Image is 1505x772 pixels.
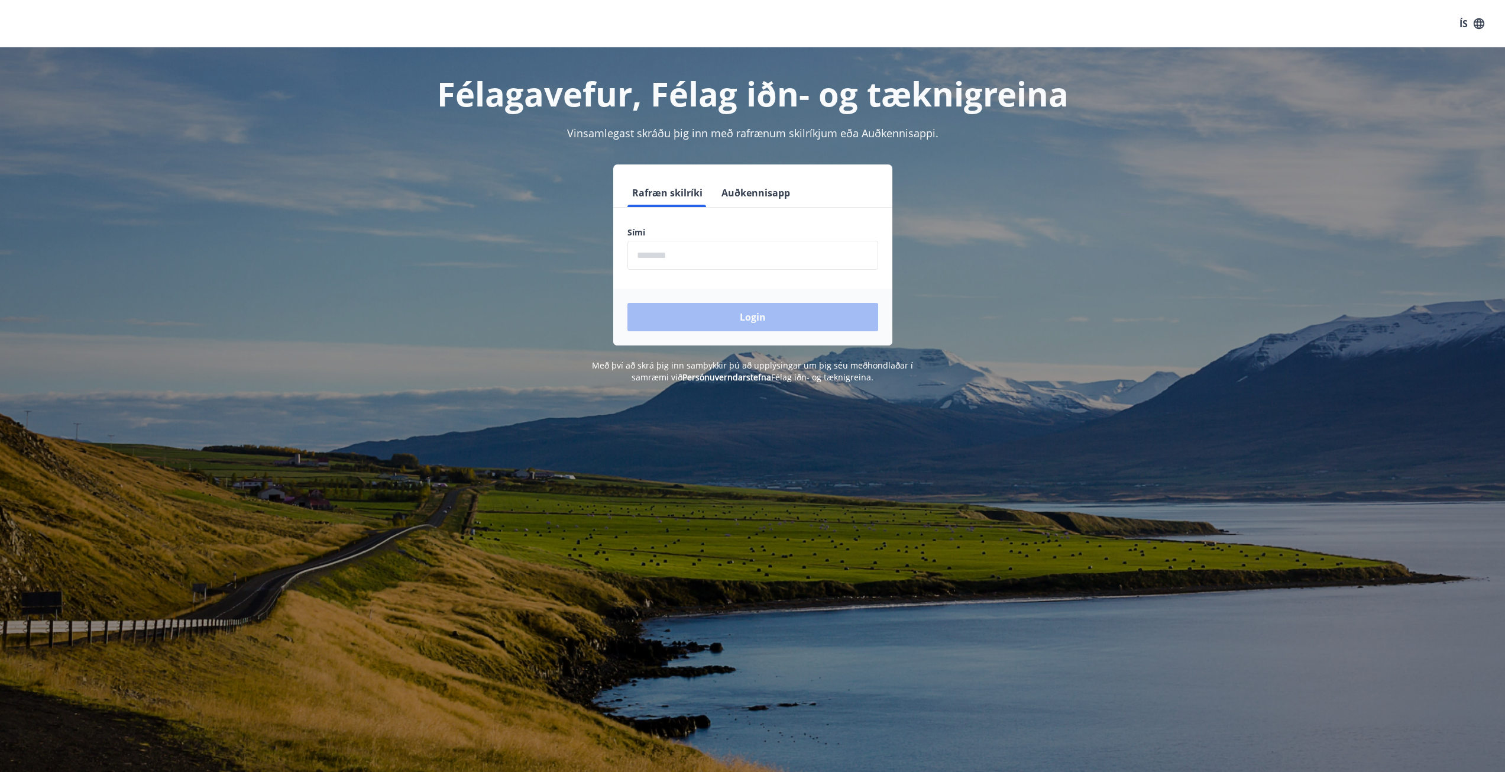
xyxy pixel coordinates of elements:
button: ÍS [1453,13,1491,34]
a: Persónuverndarstefna [682,372,771,383]
span: Vinsamlegast skráðu þig inn með rafrænum skilríkjum eða Auðkennisappi. [567,126,938,140]
button: Auðkennisapp [717,179,795,207]
h1: Félagavefur, Félag iðn- og tæknigreina [341,71,1164,116]
button: Rafræn skilríki [627,179,707,207]
label: Sími [627,227,878,238]
span: Með því að skrá þig inn samþykkir þú að upplýsingar um þig séu meðhöndlaðar í samræmi við Félag i... [592,360,913,383]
